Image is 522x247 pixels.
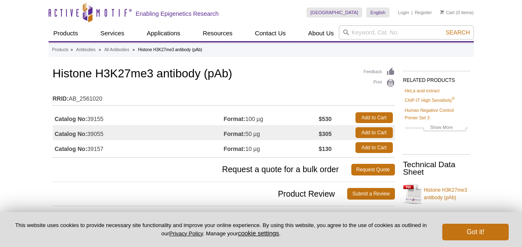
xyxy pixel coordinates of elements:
[355,112,393,123] a: Add to Cart
[366,7,390,17] a: English
[96,25,130,41] a: Services
[71,47,73,52] li: »
[347,188,395,200] a: Submit a Review
[238,230,279,237] button: cookie settings
[55,130,88,138] strong: Catalog No:
[364,79,395,88] a: Print
[319,130,331,138] strong: $305
[405,106,468,121] a: Human Negative Control Primer Set 3
[169,230,203,237] a: Privacy Policy
[53,164,351,175] span: Request a quote for a bulk order
[405,123,468,133] a: Show More
[53,67,395,82] h1: Histone H3K27me3 antibody (pAb)
[412,7,413,17] li: |
[306,7,363,17] a: [GEOGRAPHIC_DATA]
[440,10,444,14] img: Your Cart
[53,188,348,200] span: Product Review
[132,47,135,52] li: »
[99,47,101,52] li: »
[52,46,69,54] a: Products
[224,115,245,123] strong: Format:
[224,140,319,155] td: 10 µg
[142,25,185,41] a: Applications
[403,181,470,206] a: Histone H3K27me3 antibody (pAb)
[55,145,88,153] strong: Catalog No:
[364,67,395,77] a: Feedback
[53,95,69,102] strong: RRID:
[351,164,395,175] a: Request Quote
[53,125,224,140] td: 39055
[53,110,224,125] td: 39155
[403,71,470,86] h2: RELATED PRODUCTS
[405,87,440,94] a: HeLa acid extract
[53,140,224,155] td: 39157
[398,10,409,15] a: Login
[224,125,319,140] td: 50 µg
[405,96,455,104] a: ChIP-IT High Sensitivity®
[442,224,509,240] button: Got it!
[104,46,129,54] a: All Antibodies
[440,10,455,15] a: Cart
[55,115,88,123] strong: Catalog No:
[76,46,96,54] a: Antibodies
[355,127,393,138] a: Add to Cart
[319,145,331,153] strong: $130
[452,97,455,101] sup: ®
[355,142,393,153] a: Add to Cart
[224,130,245,138] strong: Format:
[250,25,291,41] a: Contact Us
[198,25,238,41] a: Resources
[303,25,339,41] a: About Us
[403,161,470,176] h2: Technical Data Sheet
[443,29,472,36] button: Search
[440,7,474,17] li: (0 items)
[138,47,202,52] li: Histone H3K27me3 antibody (pAb)
[319,115,331,123] strong: $530
[136,10,219,17] h2: Enabling Epigenetics Research
[49,25,83,41] a: Products
[446,29,470,36] span: Search
[224,145,245,153] strong: Format:
[415,10,432,15] a: Register
[339,25,474,40] input: Keyword, Cat. No.
[53,90,395,103] td: AB_2561020
[224,110,319,125] td: 100 µg
[13,222,429,237] p: This website uses cookies to provide necessary site functionality and improve your online experie...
